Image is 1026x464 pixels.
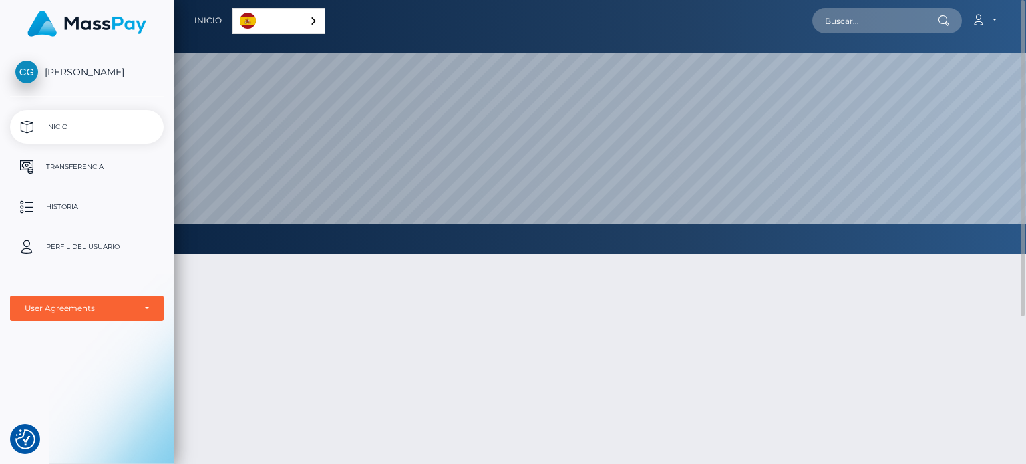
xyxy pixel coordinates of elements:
p: Transferencia [15,157,158,177]
a: Historia [10,190,164,224]
p: Inicio [15,117,158,137]
a: Perfil del usuario [10,230,164,264]
p: Historia [15,197,158,217]
a: Español [233,9,325,33]
input: Buscar... [812,8,938,33]
a: Inicio [194,7,222,35]
button: User Agreements [10,296,164,321]
p: Perfil del usuario [15,237,158,257]
aside: Language selected: Español [232,8,325,34]
div: Language [232,8,325,34]
a: Inicio [10,110,164,144]
img: MassPay [27,11,146,37]
span: [PERSON_NAME] [10,66,164,78]
img: Revisit consent button [15,429,35,449]
button: Consent Preferences [15,429,35,449]
div: User Agreements [25,303,134,314]
a: Transferencia [10,150,164,184]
